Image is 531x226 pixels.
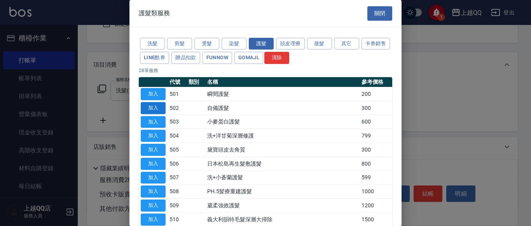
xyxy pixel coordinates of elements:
td: 日本松島再生髮敷護髮 [205,157,360,171]
th: 代號 [168,77,187,87]
button: 剪髮 [167,38,192,50]
td: 504 [168,129,187,143]
span: 護髮類服務 [139,9,170,17]
button: 加入 [141,144,166,156]
button: 護髮 [249,38,274,50]
button: 加入 [141,102,166,114]
td: 800 [360,157,392,171]
th: 名稱 [205,77,360,87]
button: 加入 [141,88,166,100]
td: 1000 [360,185,392,199]
td: 200 [360,87,392,101]
td: 502 [168,101,187,115]
td: 洗+小蒼蘭護髮 [205,171,360,185]
button: 其它 [334,38,359,50]
td: 599 [360,171,392,185]
td: 葳柔強效護髮 [205,199,360,213]
td: 507 [168,171,187,185]
button: 染髮 [222,38,246,50]
td: 1200 [360,199,392,213]
button: 清除 [264,52,289,64]
td: 洗+洋甘菊深層修護 [205,129,360,143]
button: 接髮 [307,38,332,50]
button: GOMAJL [234,52,263,64]
p: 28 筆服務 [139,67,392,74]
td: 自備護髮 [205,101,360,115]
button: 洗髮 [140,38,165,50]
td: 799 [360,129,392,143]
th: 類別 [187,77,206,87]
td: 506 [168,157,187,171]
td: PH.5髪療重建護髮 [205,185,360,199]
button: 加入 [141,116,166,128]
button: LINE酷券 [140,52,169,64]
td: 508 [168,185,187,199]
button: 加入 [141,214,166,226]
button: 加入 [141,172,166,184]
th: 參考價格 [360,77,392,87]
button: 關閉 [367,6,392,21]
button: 加入 [141,200,166,212]
td: 黛寶頭皮去角質 [205,143,360,157]
td: 小麥蛋白護髮 [205,115,360,129]
button: 加入 [141,185,166,198]
td: 瞬間護髮 [205,87,360,101]
td: 300 [360,143,392,157]
td: 505 [168,143,187,157]
td: 503 [168,115,187,129]
button: 頭皮理療 [276,38,305,50]
button: 加入 [141,158,166,170]
button: 卡券銷售 [362,38,390,50]
td: 509 [168,199,187,213]
button: 贈品扣款 [171,52,200,64]
button: 燙髮 [194,38,219,50]
td: 300 [360,101,392,115]
button: 加入 [141,130,166,142]
td: 501 [168,87,187,101]
td: 600 [360,115,392,129]
button: FUNNOW [203,52,232,64]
